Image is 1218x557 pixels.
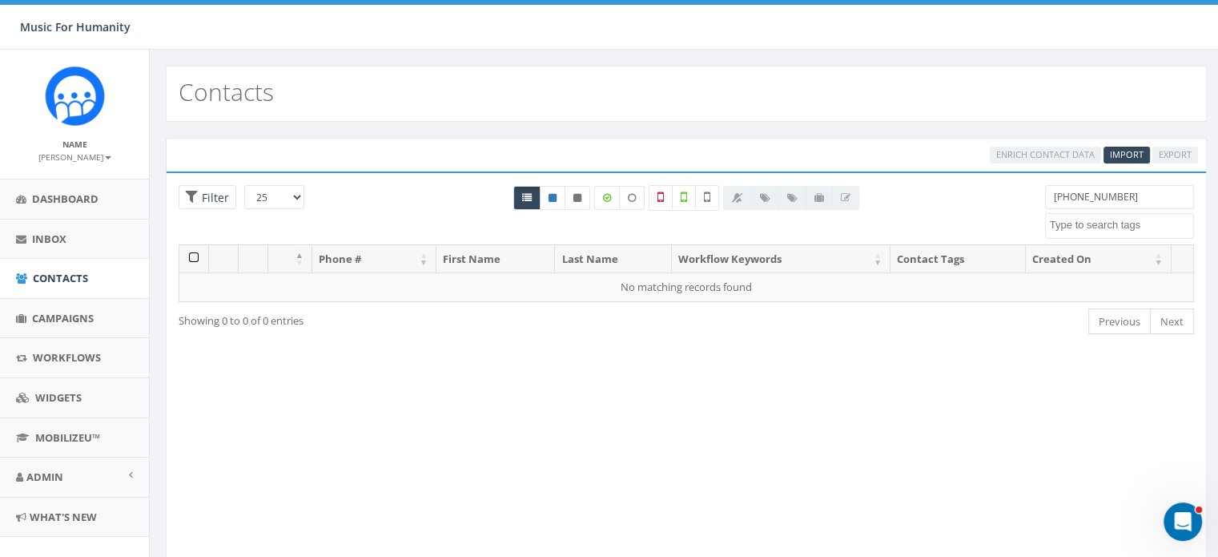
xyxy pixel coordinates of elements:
th: Phone #: activate to sort column ascending [312,245,436,273]
th: Last Name [555,245,671,273]
i: This phone number is unsubscribed and has opted-out of all texts. [573,193,581,203]
span: Inbox [32,232,66,246]
h2: Contacts [179,79,274,105]
span: Admin [26,470,63,484]
label: Data not Enriched [619,186,645,210]
span: Workflows [33,350,101,365]
span: Filter [198,190,229,205]
span: CSV files only [1110,148,1144,160]
i: This phone number is subscribed and will receive texts. [549,193,557,203]
span: MobilizeU™ [35,430,100,445]
img: Rally_Corp_Logo_1.png [45,66,105,126]
label: Data Enriched [594,186,620,210]
span: Music For Humanity [20,19,131,34]
span: Import [1110,148,1144,160]
a: Opted Out [565,186,590,210]
span: Campaigns [32,311,94,325]
textarea: Search [1050,218,1193,232]
span: What's New [30,510,97,524]
input: Type to search [1045,185,1194,209]
small: [PERSON_NAME] [38,151,111,163]
a: Previous [1088,309,1151,335]
span: Advance Filter [179,185,236,210]
a: All contacts [513,186,541,210]
td: No matching records found [179,272,1194,301]
iframe: Intercom live chat [1164,503,1202,541]
th: First Name [436,245,555,273]
span: Widgets [35,390,82,405]
a: Next [1150,309,1194,335]
a: Import [1103,147,1150,163]
th: Contact Tags [890,245,1026,273]
th: Workflow Keywords: activate to sort column ascending [672,245,891,273]
label: Not a Mobile [649,185,673,211]
span: Dashboard [32,192,98,206]
label: Validated [672,185,696,211]
a: Active [540,186,565,210]
span: Contacts [33,271,88,285]
th: Created On: activate to sort column ascending [1026,245,1172,273]
label: Not Validated [695,185,719,211]
small: Name [62,139,87,150]
div: Showing 0 to 0 of 0 entries [179,307,588,329]
a: [PERSON_NAME] [38,149,111,163]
